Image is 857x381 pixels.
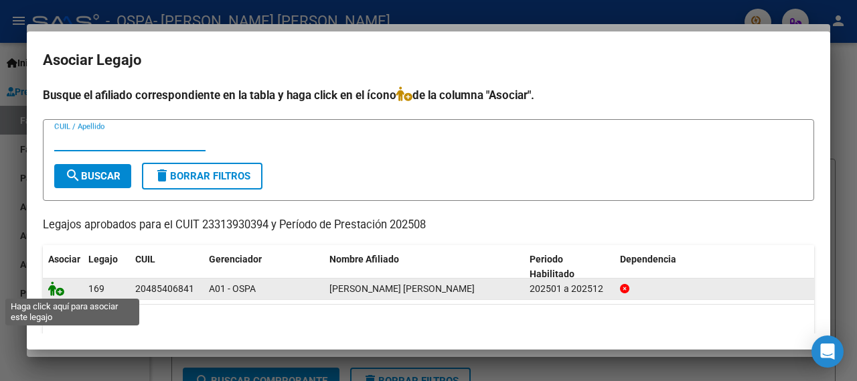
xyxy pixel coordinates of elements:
[48,254,80,264] span: Asociar
[65,167,81,183] mat-icon: search
[135,281,194,297] div: 20485406841
[54,164,131,188] button: Buscar
[530,254,574,280] span: Periodo Habilitado
[524,245,615,289] datatable-header-cell: Periodo Habilitado
[209,254,262,264] span: Gerenciador
[88,283,104,294] span: 169
[43,86,814,104] h4: Busque el afiliado correspondiente en la tabla y haga click en el ícono de la columna "Asociar".
[65,170,121,182] span: Buscar
[43,217,814,234] p: Legajos aprobados para el CUIT 23313930394 y Período de Prestación 202508
[43,245,83,289] datatable-header-cell: Asociar
[43,48,814,73] h2: Asociar Legajo
[83,245,130,289] datatable-header-cell: Legajo
[615,245,815,289] datatable-header-cell: Dependencia
[811,335,844,368] div: Open Intercom Messenger
[329,254,399,264] span: Nombre Afiliado
[209,283,256,294] span: A01 - OSPA
[204,245,324,289] datatable-header-cell: Gerenciador
[154,170,250,182] span: Borrar Filtros
[324,245,524,289] datatable-header-cell: Nombre Afiliado
[88,254,118,264] span: Legajo
[329,283,475,294] span: BUSTOS BRANDON URIEL
[620,254,676,264] span: Dependencia
[154,167,170,183] mat-icon: delete
[43,305,814,338] div: 1 registros
[130,245,204,289] datatable-header-cell: CUIL
[530,281,609,297] div: 202501 a 202512
[135,254,155,264] span: CUIL
[142,163,262,189] button: Borrar Filtros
